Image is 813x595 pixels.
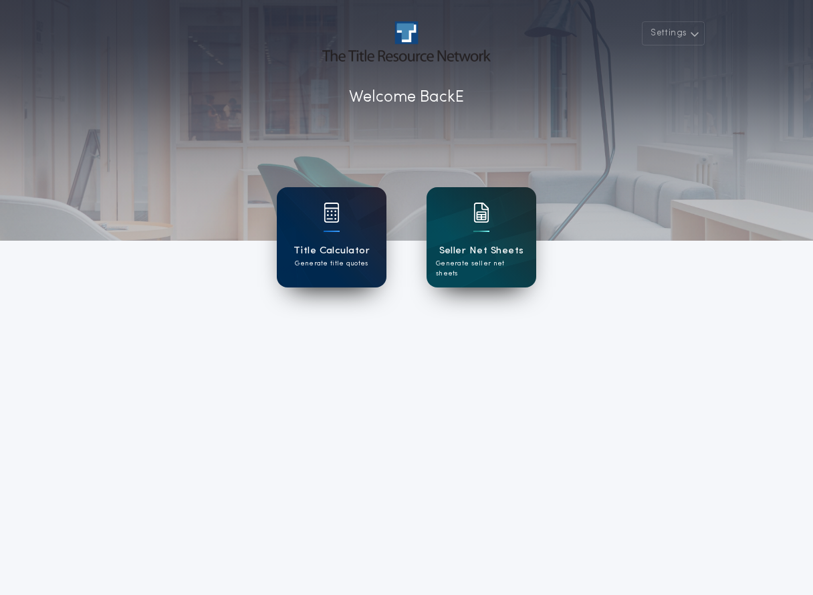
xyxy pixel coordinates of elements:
a: card iconTitle CalculatorGenerate title quotes [277,187,386,287]
button: Settings [642,21,705,45]
img: account-logo [322,21,491,62]
img: card icon [324,203,340,223]
a: card iconSeller Net SheetsGenerate seller net sheets [427,187,536,287]
p: Generate title quotes [295,259,368,269]
h1: Title Calculator [294,243,370,259]
p: Generate seller net sheets [436,259,527,279]
img: card icon [473,203,489,223]
h1: Seller Net Sheets [439,243,524,259]
p: Welcome Back E [349,86,464,110]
